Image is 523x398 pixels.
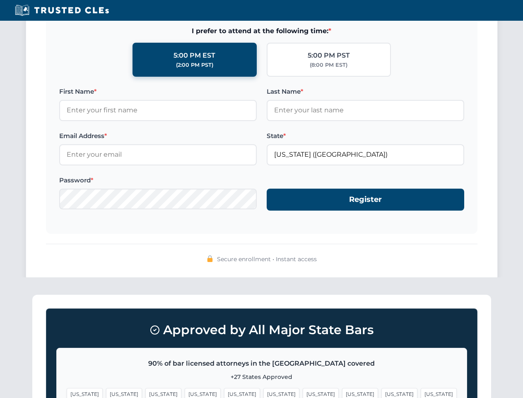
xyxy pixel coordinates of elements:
[267,100,464,121] input: Enter your last name
[59,87,257,97] label: First Name
[267,189,464,211] button: Register
[174,50,215,61] div: 5:00 PM EST
[310,61,347,69] div: (8:00 PM EST)
[59,144,257,165] input: Enter your email
[56,319,467,341] h3: Approved by All Major State Bars
[67,358,457,369] p: 90% of bar licensed attorneys in the [GEOGRAPHIC_DATA] covered
[59,100,257,121] input: Enter your first name
[308,50,350,61] div: 5:00 PM PST
[217,255,317,264] span: Secure enrollment • Instant access
[67,372,457,381] p: +27 States Approved
[267,144,464,165] input: Florida (FL)
[267,131,464,141] label: State
[59,26,464,36] span: I prefer to attend at the following time:
[207,255,213,262] img: 🔒
[12,4,111,17] img: Trusted CLEs
[176,61,213,69] div: (2:00 PM PST)
[59,175,257,185] label: Password
[267,87,464,97] label: Last Name
[59,131,257,141] label: Email Address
